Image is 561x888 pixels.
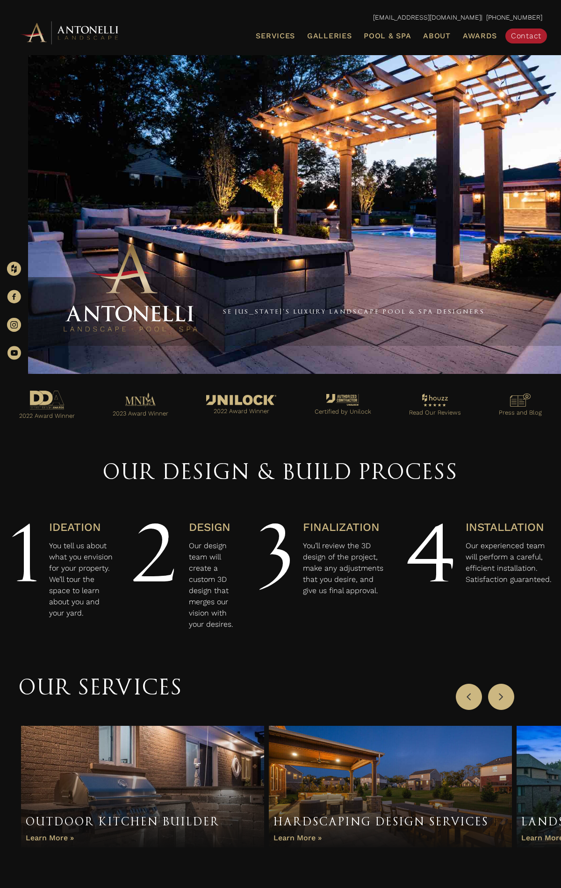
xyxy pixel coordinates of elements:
a: Pool & Spa [360,30,415,42]
span: Galleries [307,31,352,40]
a: SE [US_STATE]'s Luxury Landscape Pool & Spa Designers [223,308,485,315]
span: Finalization [303,521,380,534]
a: Go to https://antonellilandscape.com/pool-and-spa/dont-stop-believing/ [103,390,178,422]
a: Galleries [303,30,355,42]
a: Contact [505,29,547,43]
p: You’ll review the 3D design of the project, make any adjustments that you desire, and give us fin... [303,540,388,596]
a: Outdoor Kitchen Builder [21,726,264,847]
span: Design [189,521,230,534]
img: Houzz [7,262,21,276]
div: Item 2 of 3 [266,726,514,847]
span: Our Services [19,674,183,700]
span: 3 [256,506,296,602]
p: You tell us about what you envision for your property. We’ll tour the space to learn about you an... [49,540,116,619]
span: Contact [511,31,541,40]
p: | [PHONE_NUMBER] [19,12,542,24]
span: 4 [405,506,457,602]
a: Go to https://antonellilandscape.com/press-media/ [489,391,552,421]
span: 1 [9,506,42,602]
a: Hardscaping Design Services [269,726,512,847]
a: Services [252,30,299,42]
p: Our design team will create a custom 3D design that merges our vision with your desires. [189,540,240,630]
span: Ideation [49,521,101,534]
a: [EMAIL_ADDRESS][DOMAIN_NAME] [373,14,481,21]
div: Item 1 of 3 [19,726,266,847]
span: About [423,32,451,40]
span: 2 [133,506,177,602]
a: Go to https://antonellilandscape.com/featured-projects/the-white-house/ [197,393,286,419]
img: Antonelli Stacked Logo [60,240,201,337]
p: Our experienced team will perform a careful, efficient installation. Satisfaction guaranteed. [466,540,552,585]
span: Installation [466,521,544,534]
a: About [419,30,454,42]
a: Go to https://www.houzz.com/professionals/landscape-architects-and-landscape-designers/antonelli-... [399,391,470,421]
span: Our Design & Build Process [103,459,458,484]
span: Pool & Spa [364,31,411,40]
a: Awards [459,30,501,42]
span: Awards [463,31,497,40]
a: Go to https://antonellilandscape.com/pool-and-spa/executive-sweet/ [9,388,84,424]
a: Go to https://antonellilandscape.com/unilock-authorized-contractor/ [305,392,381,420]
span: Services [256,32,295,40]
img: Antonelli Horizontal Logo [19,20,122,45]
